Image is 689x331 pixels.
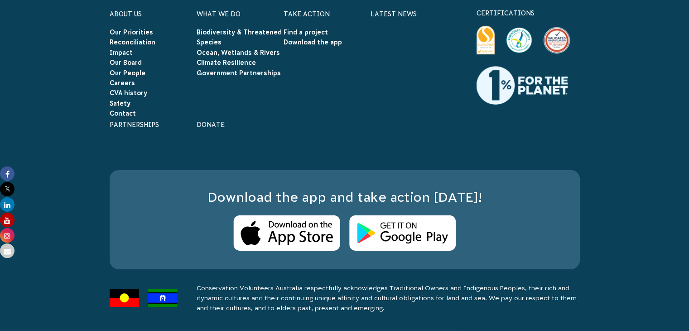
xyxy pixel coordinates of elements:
[110,29,153,36] a: Our Priorities
[284,10,330,18] a: Take Action
[110,49,133,56] a: Impact
[110,79,135,87] a: Careers
[477,8,580,19] p: certifications
[128,188,562,207] h3: Download the app and take action [DATE]!
[197,69,281,77] a: Government Partnerships
[110,59,142,66] a: Our Board
[110,110,136,117] a: Contact
[110,39,155,46] a: Reconciliation
[371,10,417,18] a: Latest News
[197,59,256,66] a: Climate Resilience
[284,39,342,46] a: Download the app
[197,29,282,46] a: Biodiversity & Threatened Species
[110,69,145,77] a: Our People
[349,215,456,251] img: Android Store Logo
[284,29,328,36] a: Find a project
[110,289,178,307] img: Flags
[197,10,241,18] a: What We Do
[110,89,147,97] a: CVA history
[197,121,225,128] a: Donate
[197,283,580,313] p: Conservation Volunteers Australia respectfully acknowledges Traditional Owners and Indigenous Peo...
[110,100,130,107] a: Safety
[197,49,280,56] a: Ocean, Wetlands & Rivers
[233,215,340,251] img: Apple Store Logo
[110,121,159,128] a: Partnerships
[110,10,142,18] a: About Us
